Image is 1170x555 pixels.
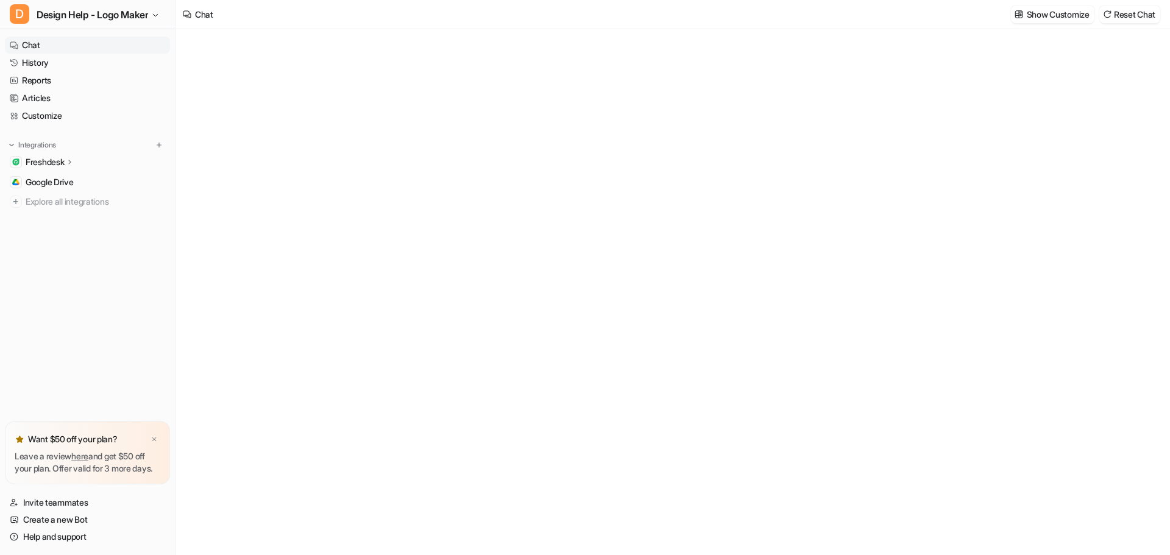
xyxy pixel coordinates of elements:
span: D [10,4,29,24]
button: Integrations [5,139,60,151]
a: Create a new Bot [5,511,170,528]
a: History [5,54,170,71]
img: star [15,434,24,444]
span: Design Help - Logo Maker [37,6,148,23]
a: Help and support [5,528,170,545]
span: Explore all integrations [26,192,165,211]
p: Freshdesk [26,156,64,168]
img: reset [1103,10,1111,19]
a: Explore all integrations [5,193,170,210]
button: Show Customize [1011,5,1094,23]
img: Google Drive [12,179,19,186]
a: Articles [5,90,170,107]
img: explore all integrations [10,196,22,208]
a: Google DriveGoogle Drive [5,174,170,191]
p: Show Customize [1027,8,1090,21]
img: menu_add.svg [155,141,163,149]
span: Google Drive [26,176,74,188]
button: Reset Chat [1099,5,1160,23]
a: Reports [5,72,170,89]
img: x [151,436,158,444]
img: expand menu [7,141,16,149]
a: Customize [5,107,170,124]
a: Invite teammates [5,494,170,511]
a: here [71,451,88,461]
p: Want $50 off your plan? [28,433,118,445]
p: Integrations [18,140,56,150]
p: Leave a review and get $50 off your plan. Offer valid for 3 more days. [15,450,160,475]
div: Chat [195,8,213,21]
img: customize [1015,10,1023,19]
img: Freshdesk [12,158,19,166]
a: Chat [5,37,170,54]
